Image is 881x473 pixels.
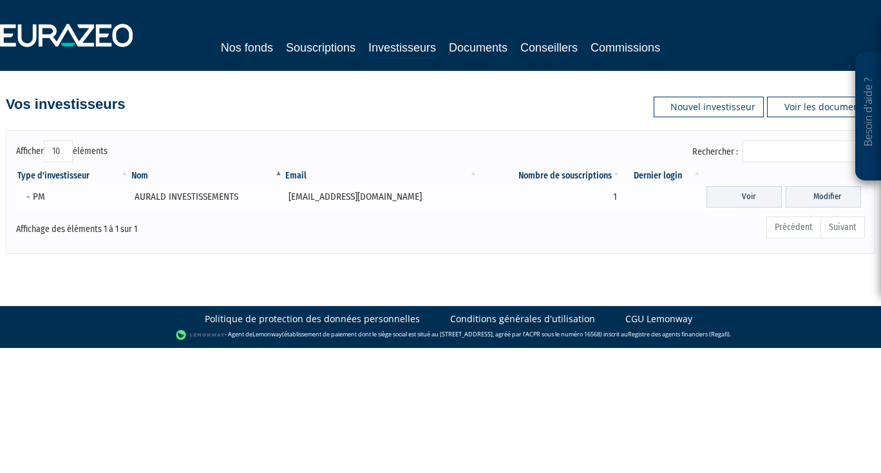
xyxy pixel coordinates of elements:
div: - Agent de (établissement de paiement dont le siège social est situé au [STREET_ADDRESS], agréé p... [13,329,868,342]
th: Nombre de souscriptions : activer pour trier la colonne par ordre croissant [479,169,622,182]
a: Souscriptions [286,39,355,57]
a: Politique de protection des données personnelles [205,313,420,325]
div: Affichage des éléments 1 à 1 sur 1 [16,215,359,236]
a: CGU Lemonway [625,313,692,325]
a: Modifier [786,186,861,208]
td: - PM [16,182,130,211]
a: Voir les documents [767,97,875,117]
a: Registre des agents financiers (Regafi) [628,330,730,338]
input: Rechercher : [743,140,865,162]
a: Commissions [591,39,660,57]
th: Nom : activer pour trier la colonne par ordre d&eacute;croissant [130,169,285,182]
th: Dernier login : activer pour trier la colonne par ordre croissant [621,169,703,182]
select: Afficheréléments [44,140,73,162]
a: Documents [449,39,507,57]
a: Nos fonds [221,39,273,57]
img: logo-lemonway.png [176,329,225,342]
td: 1 [479,182,622,211]
a: Conseillers [520,39,578,57]
label: Afficher éléments [16,140,108,162]
a: Lemonway [252,330,282,338]
th: Email : activer pour trier la colonne par ordre croissant [284,169,478,182]
a: Voir [706,186,782,208]
h4: Vos investisseurs [6,97,125,112]
td: [EMAIL_ADDRESS][DOMAIN_NAME] [284,182,478,211]
th: Type d'investisseur : activer pour trier la colonne par ordre croissant [16,169,130,182]
a: Conditions générales d'utilisation [450,313,595,325]
label: Rechercher : [692,140,865,162]
p: Besoin d'aide ? [861,59,876,175]
td: AURALD INVESTISSEMENTS [130,182,285,211]
th: &nbsp; [703,169,865,182]
a: Investisseurs [368,39,436,59]
a: Nouvel investisseur [654,97,764,117]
